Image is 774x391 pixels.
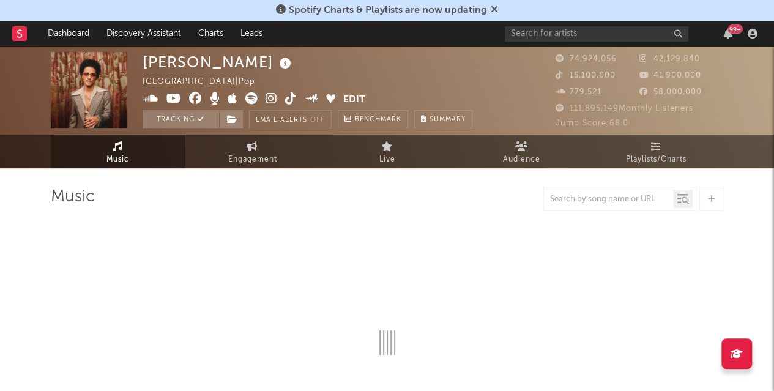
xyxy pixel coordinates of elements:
[143,52,294,72] div: [PERSON_NAME]
[491,6,498,15] span: Dismiss
[556,119,628,127] span: Jump Score: 68.0
[338,110,408,128] a: Benchmark
[544,195,673,204] input: Search by song name or URL
[556,55,617,63] span: 74,924,056
[639,55,700,63] span: 42,129,840
[505,26,688,42] input: Search for artists
[98,21,190,46] a: Discovery Assistant
[724,29,732,39] button: 99+
[39,21,98,46] a: Dashboard
[289,6,487,15] span: Spotify Charts & Playlists are now updating
[343,92,365,108] button: Edit
[379,152,395,167] span: Live
[556,105,693,113] span: 111,895,149 Monthly Listeners
[185,135,320,168] a: Engagement
[639,88,702,96] span: 58,000,000
[626,152,687,167] span: Playlists/Charts
[249,110,332,128] button: Email AlertsOff
[589,135,724,168] a: Playlists/Charts
[190,21,232,46] a: Charts
[414,110,472,128] button: Summary
[430,116,466,123] span: Summary
[556,72,616,80] span: 15,100,000
[727,24,743,34] div: 99 +
[143,110,219,128] button: Tracking
[232,21,271,46] a: Leads
[51,135,185,168] a: Music
[310,117,325,124] em: Off
[639,72,701,80] span: 41,900,000
[503,152,540,167] span: Audience
[355,113,401,127] span: Benchmark
[228,152,277,167] span: Engagement
[455,135,589,168] a: Audience
[320,135,455,168] a: Live
[143,75,269,89] div: [GEOGRAPHIC_DATA] | Pop
[106,152,129,167] span: Music
[556,88,601,96] span: 779,521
